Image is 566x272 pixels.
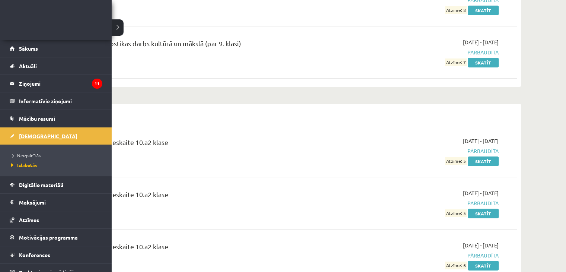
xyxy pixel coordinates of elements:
[445,58,467,66] span: Atzīme: 7
[9,152,104,159] a: Neizpildītās
[19,63,37,69] span: Aktuāli
[463,38,499,46] span: [DATE] - [DATE]
[468,58,499,67] a: Skatīt
[19,92,102,110] legend: Informatīvie ziņojumi
[10,75,102,92] a: Ziņojumi11
[468,209,499,218] a: Skatīt
[10,211,102,228] a: Atzīmes
[358,48,499,56] span: Pārbaudīta
[468,261,499,271] a: Skatīt
[445,262,467,269] span: Atzīme: 6
[9,162,104,168] a: Izlabotās
[19,216,39,223] span: Atzīmes
[463,241,499,249] span: [DATE] - [DATE]
[8,13,68,32] a: Rīgas 1. Tālmācības vidusskola
[10,127,102,145] a: [DEMOGRAPHIC_DATA]
[10,246,102,263] a: Konferences
[92,79,102,89] i: 11
[10,110,102,127] a: Mācību resursi
[10,40,102,57] a: Sākums
[19,45,38,52] span: Sākums
[358,199,499,207] span: Pārbaudīta
[10,92,102,110] a: Informatīvie ziņojumi
[468,156,499,166] a: Skatīt
[358,252,499,259] span: Pārbaudīta
[10,229,102,246] a: Motivācijas programma
[10,194,102,211] a: Maksājumi
[468,6,499,15] a: Skatīt
[19,194,102,211] legend: Maksājumi
[10,57,102,75] a: Aktuāli
[10,176,102,193] a: Digitālie materiāli
[56,241,347,255] div: Latviešu valoda 4. ieskaite 10.a2 klase
[445,209,467,217] span: Atzīme: 5
[358,147,499,155] span: Pārbaudīta
[56,137,347,151] div: Latviešu valoda 1. ieskaite 10.a2 klase
[19,252,50,258] span: Konferences
[56,38,347,52] div: 10.a2 klases diagnostikas darbs kultūrā un mākslā (par 9. klasi)
[19,234,78,241] span: Motivācijas programma
[445,6,467,14] span: Atzīme: 8
[19,115,55,122] span: Mācību resursi
[445,157,467,165] span: Atzīme: 5
[463,189,499,197] span: [DATE] - [DATE]
[463,137,499,145] span: [DATE] - [DATE]
[19,75,102,92] legend: Ziņojumi
[9,152,41,158] span: Neizpildītās
[56,189,347,203] div: Latviešu valoda 2. ieskaite 10.a2 klase
[19,133,77,139] span: [DEMOGRAPHIC_DATA]
[19,181,63,188] span: Digitālie materiāli
[9,162,37,168] span: Izlabotās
